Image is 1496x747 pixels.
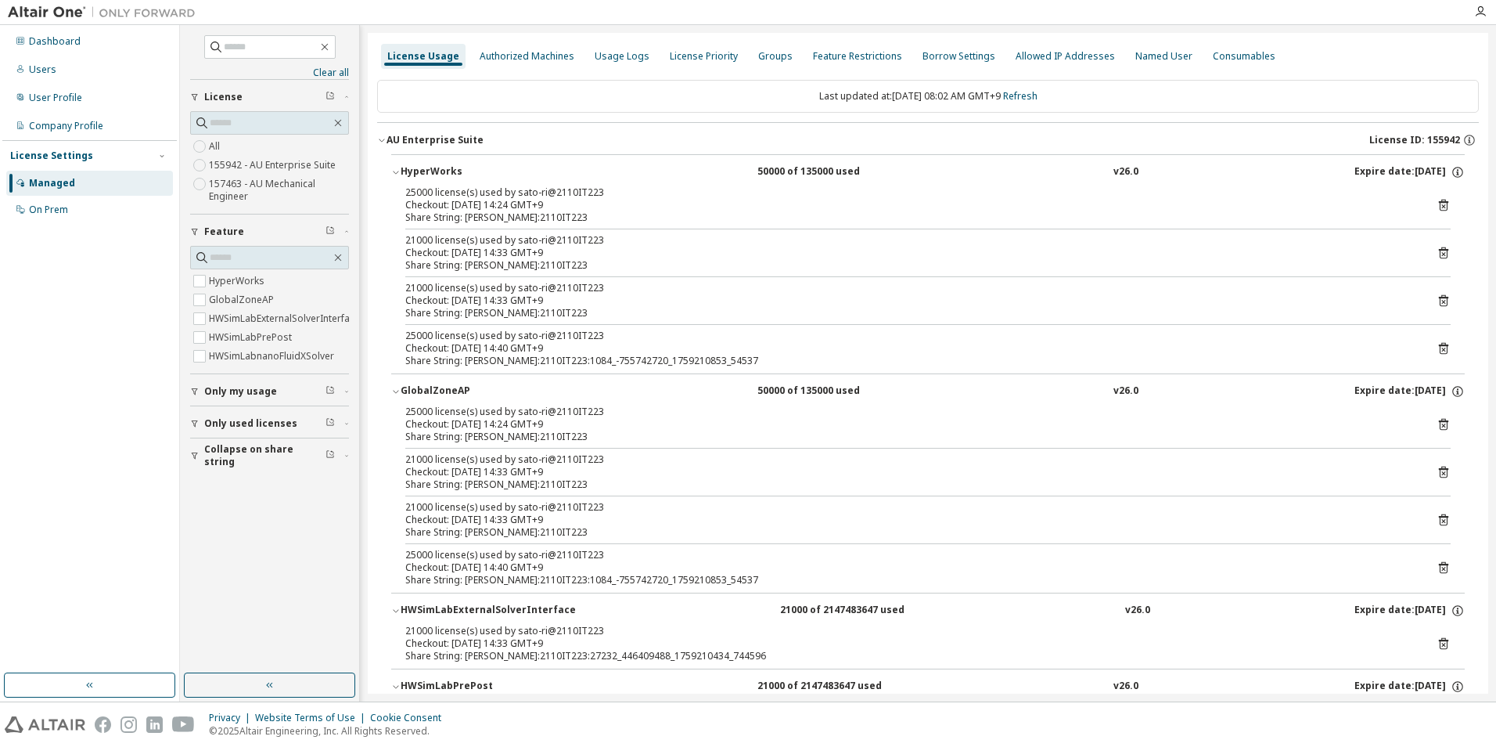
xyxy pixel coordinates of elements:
[1113,165,1138,179] div: v26.0
[405,247,1413,259] div: Checkout: [DATE] 14:33 GMT+9
[209,347,337,366] label: HWSimLabnanoFluidXSolver
[204,226,244,238] span: Feature
[325,385,335,398] span: Clear filter
[8,5,203,20] img: Altair One
[209,309,363,328] label: HWSimLabExternalSolverInterface
[204,91,243,103] span: License
[405,186,1413,199] div: 25000 license(s) used by sato-ri@2110IT223
[391,594,1465,628] button: HWSimLabExternalSolverInterface21000 of 2147483647 usedv26.0Expire date:[DATE]
[209,712,255,724] div: Privacy
[401,165,541,179] div: HyperWorks
[405,418,1413,431] div: Checkout: [DATE] 14:24 GMT+9
[325,91,335,103] span: Clear filter
[405,466,1413,478] div: Checkout: [DATE] 14:33 GMT+9
[405,199,1413,211] div: Checkout: [DATE] 14:24 GMT+9
[204,443,325,468] span: Collapse on share string
[10,150,93,162] div: License Settings
[405,453,1413,466] div: 21000 license(s) used by sato-ri@2110IT223
[325,449,335,462] span: Clear filter
[1113,384,1138,399] div: v26.0
[370,712,451,724] div: Cookie Consent
[670,50,738,63] div: License Priority
[757,384,898,399] div: 50000 of 135000 used
[813,50,902,63] div: Feature Restrictions
[922,50,995,63] div: Borrow Settings
[401,604,576,618] div: HWSimLabExternalSolverInterface
[405,574,1413,586] div: Share String: [PERSON_NAME]:2110IT223:1084_-755742720_1759210853_54537
[758,50,793,63] div: Groups
[209,724,451,738] p: © 2025 Altair Engineering, Inc. All Rights Reserved.
[209,156,339,175] label: 155942 - AU Enterprise Suite
[172,716,195,733] img: youtube.svg
[29,92,82,104] div: User Profile
[405,259,1413,272] div: Share String: [PERSON_NAME]:2110IT223
[190,67,349,79] a: Clear all
[204,417,297,430] span: Only used licenses
[405,330,1413,342] div: 25000 license(s) used by sato-ri@2110IT223
[190,80,349,114] button: License
[1354,165,1465,179] div: Expire date: [DATE]
[209,328,295,347] label: HWSimLabPrePost
[325,417,335,430] span: Clear filter
[387,50,459,63] div: License Usage
[387,134,484,146] div: AU Enterprise Suite
[405,625,1413,637] div: 21000 license(s) used by sato-ri@2110IT223
[780,604,921,618] div: 21000 of 2147483647 used
[5,716,85,733] img: altair_logo.svg
[377,80,1479,113] div: Last updated at: [DATE] 08:02 AM GMT+9
[29,35,81,48] div: Dashboard
[325,226,335,238] span: Clear filter
[595,50,649,63] div: Usage Logs
[405,211,1413,224] div: Share String: [PERSON_NAME]:2110IT223
[757,680,898,694] div: 21000 of 2147483647 used
[190,406,349,441] button: Only used licenses
[405,478,1413,491] div: Share String: [PERSON_NAME]:2110IT223
[757,165,898,179] div: 50000 of 135000 used
[1135,50,1192,63] div: Named User
[480,50,574,63] div: Authorized Machines
[1369,134,1460,146] span: License ID: 155942
[401,680,541,694] div: HWSimLabPrePost
[255,712,370,724] div: Website Terms of Use
[190,438,349,473] button: Collapse on share string
[405,514,1413,526] div: Checkout: [DATE] 14:33 GMT+9
[405,307,1413,319] div: Share String: [PERSON_NAME]:2110IT223
[29,120,103,132] div: Company Profile
[209,272,268,290] label: HyperWorks
[391,374,1465,409] button: GlobalZoneAP50000 of 135000 usedv26.0Expire date:[DATE]
[1003,89,1037,103] a: Refresh
[29,63,56,76] div: Users
[120,716,137,733] img: instagram.svg
[377,123,1479,157] button: AU Enterprise SuiteLicense ID: 155942
[405,234,1413,247] div: 21000 license(s) used by sato-ri@2110IT223
[1213,50,1275,63] div: Consumables
[29,177,75,189] div: Managed
[209,175,349,206] label: 157463 - AU Mechanical Engineer
[190,374,349,409] button: Only my usage
[209,290,277,309] label: GlobalZoneAP
[204,385,277,398] span: Only my usage
[1354,384,1465,399] div: Expire date: [DATE]
[190,215,349,249] button: Feature
[405,294,1413,307] div: Checkout: [DATE] 14:33 GMT+9
[405,650,1413,662] div: Share String: [PERSON_NAME]:2110IT223:27232_446409488_1759210434_744596
[1016,50,1115,63] div: Allowed IP Addresses
[391,155,1465,189] button: HyperWorks50000 of 135000 usedv26.0Expire date:[DATE]
[29,204,68,216] div: On Prem
[405,526,1413,539] div: Share String: [PERSON_NAME]:2110IT223
[1354,680,1465,694] div: Expire date: [DATE]
[405,431,1413,443] div: Share String: [PERSON_NAME]:2110IT223
[401,384,541,399] div: GlobalZoneAP
[405,406,1413,418] div: 25000 license(s) used by sato-ri@2110IT223
[405,561,1413,574] div: Checkout: [DATE] 14:40 GMT+9
[209,137,223,156] label: All
[405,637,1413,650] div: Checkout: [DATE] 14:33 GMT+9
[405,549,1413,561] div: 25000 license(s) used by sato-ri@2110IT223
[146,716,163,733] img: linkedin.svg
[391,669,1465,704] button: HWSimLabPrePost21000 of 2147483647 usedv26.0Expire date:[DATE]
[405,355,1413,367] div: Share String: [PERSON_NAME]:2110IT223:1084_-755742720_1759210853_54537
[1125,604,1150,618] div: v26.0
[405,501,1413,514] div: 21000 license(s) used by sato-ri@2110IT223
[1113,680,1138,694] div: v26.0
[95,716,111,733] img: facebook.svg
